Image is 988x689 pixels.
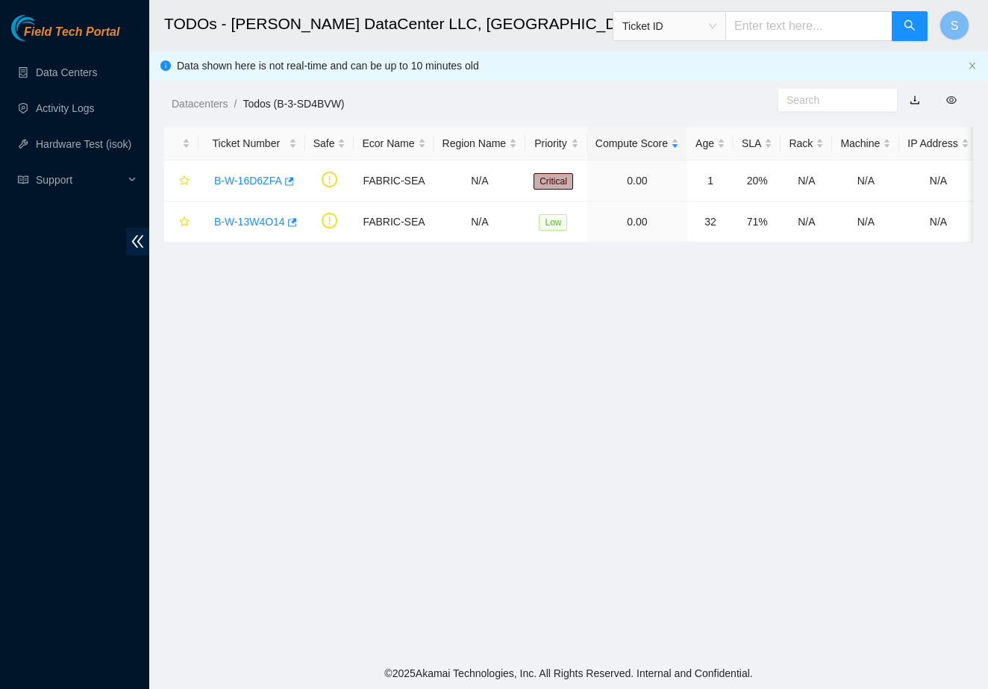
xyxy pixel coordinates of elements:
td: 1 [687,160,734,202]
span: star [179,175,190,187]
td: N/A [899,160,977,202]
a: Activity Logs [36,102,95,114]
span: Ticket ID [622,15,716,37]
span: Low [539,214,567,231]
a: download [910,94,920,106]
button: S [939,10,969,40]
a: B-W-16D6ZFA [214,175,282,187]
button: download [898,88,931,112]
button: star [172,169,190,193]
span: / [234,98,237,110]
a: Hardware Test (isok) [36,138,131,150]
td: 0.00 [587,160,687,202]
span: Field Tech Portal [24,25,119,40]
button: search [892,11,928,41]
span: Support [36,165,124,195]
a: Todos (B-3-SD4BVW) [243,98,344,110]
span: search [904,19,916,34]
footer: © 2025 Akamai Technologies, Inc. All Rights Reserved. Internal and Confidential. [149,658,988,689]
span: star [179,216,190,228]
a: B-W-13W4O14 [214,216,285,228]
td: N/A [832,160,899,202]
td: N/A [434,202,526,243]
td: N/A [899,202,977,243]
span: eye [946,95,957,105]
a: Datacenters [172,98,228,110]
span: Critical [534,173,573,190]
button: star [172,210,190,234]
a: Data Centers [36,66,97,78]
span: read [18,175,28,185]
td: 20% [734,160,781,202]
td: FABRIC-SEA [354,202,434,243]
td: 32 [687,202,734,243]
td: N/A [781,202,832,243]
td: FABRIC-SEA [354,160,434,202]
span: exclamation-circle [322,213,337,228]
td: N/A [781,160,832,202]
a: Akamai TechnologiesField Tech Portal [11,27,119,46]
td: 0.00 [587,202,687,243]
td: N/A [832,202,899,243]
button: close [968,61,977,71]
span: S [951,16,959,35]
input: Search [787,92,877,108]
span: close [968,61,977,70]
img: Akamai Technologies [11,15,75,41]
td: N/A [434,160,526,202]
span: double-left [126,228,149,255]
input: Enter text here... [725,11,892,41]
span: exclamation-circle [322,172,337,187]
td: 71% [734,202,781,243]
